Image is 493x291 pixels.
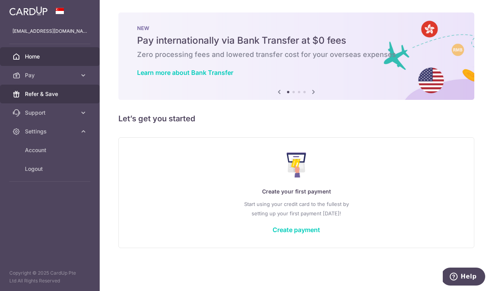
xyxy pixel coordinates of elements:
[9,6,48,16] img: CardUp
[273,226,320,234] a: Create payment
[137,50,456,59] h6: Zero processing fees and lowered transfer cost for your overseas expenses
[25,90,76,98] span: Refer & Save
[25,128,76,135] span: Settings
[134,199,458,218] p: Start using your credit card to the fullest by setting up your first payment [DATE]!
[12,27,87,35] p: [EMAIL_ADDRESS][DOMAIN_NAME]
[137,34,456,47] h5: Pay internationally via Bank Transfer at $0 fees
[134,187,458,196] p: Create your first payment
[25,53,76,60] span: Home
[118,112,474,125] h5: Let’s get you started
[443,268,485,287] iframe: Opens a widget where you can find more information
[25,146,76,154] span: Account
[25,165,76,173] span: Logout
[118,12,474,100] img: Bank transfer banner
[25,109,76,117] span: Support
[287,153,306,177] img: Make Payment
[137,69,233,76] a: Learn more about Bank Transfer
[25,71,76,79] span: Pay
[137,25,456,31] p: NEW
